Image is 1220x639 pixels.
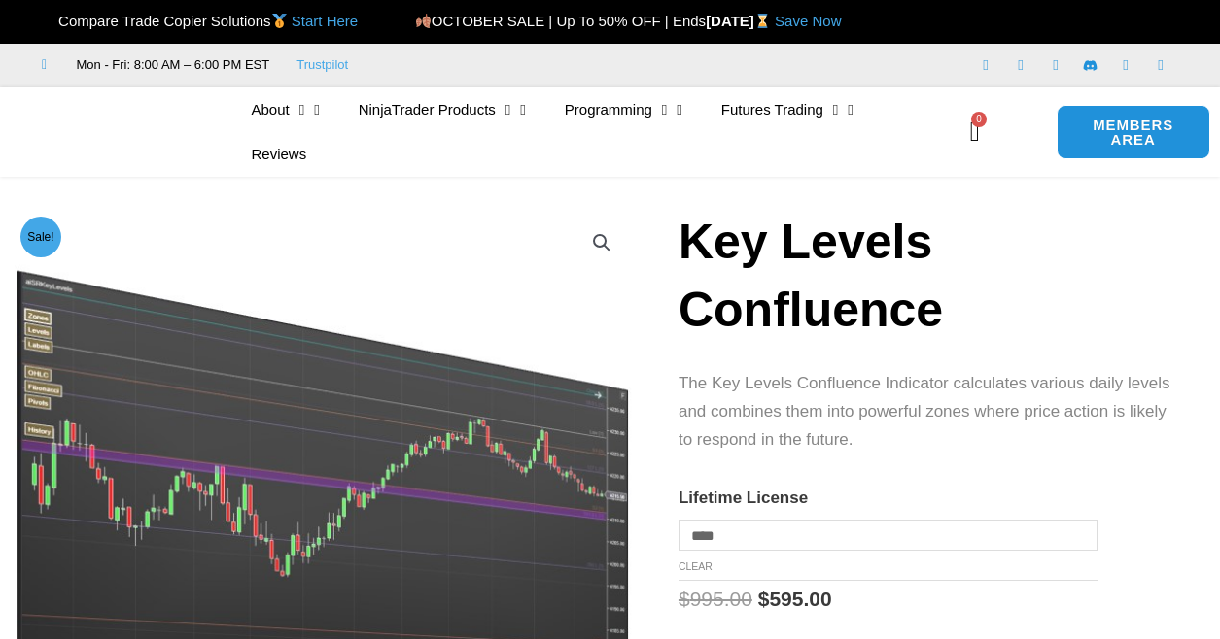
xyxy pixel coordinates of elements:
[292,13,358,29] a: Start Here
[941,104,1009,160] a: 0
[339,87,545,132] a: NinjaTrader Products
[296,53,348,77] a: Trustpilot
[679,560,713,572] a: Clear options
[679,588,752,610] bdi: 995.00
[231,87,338,132] a: About
[545,87,702,132] a: Programming
[758,588,832,610] bdi: 595.00
[971,112,987,127] span: 0
[20,217,61,257] span: Sale!
[1057,105,1210,159] a: MEMBERS AREA
[706,13,775,29] strong: [DATE]
[231,132,326,177] a: Reviews
[415,13,706,29] span: OCTOBER SALE | Up To 50% OFF | Ends
[42,13,358,29] span: Compare Trade Copier Solutions
[755,14,770,28] img: ⌛
[702,87,873,132] a: Futures Trading
[17,97,227,167] img: LogoAI | Affordable Indicators – NinjaTrader
[416,14,431,28] img: 🍂
[679,488,808,507] label: Lifetime License
[231,87,952,177] nav: Menu
[584,225,619,260] a: View full-screen image gallery
[72,53,270,77] span: Mon - Fri: 8:00 AM – 6:00 PM EST
[679,208,1171,344] h1: Key Levels Confluence
[43,14,57,28] img: 🏆
[1077,118,1190,147] span: MEMBERS AREA
[775,13,841,29] a: Save Now
[758,588,770,610] span: $
[272,14,287,28] img: 🥇
[679,588,690,610] span: $
[679,370,1171,454] p: The Key Levels Confluence Indicator calculates various daily levels and combines them into powerf...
